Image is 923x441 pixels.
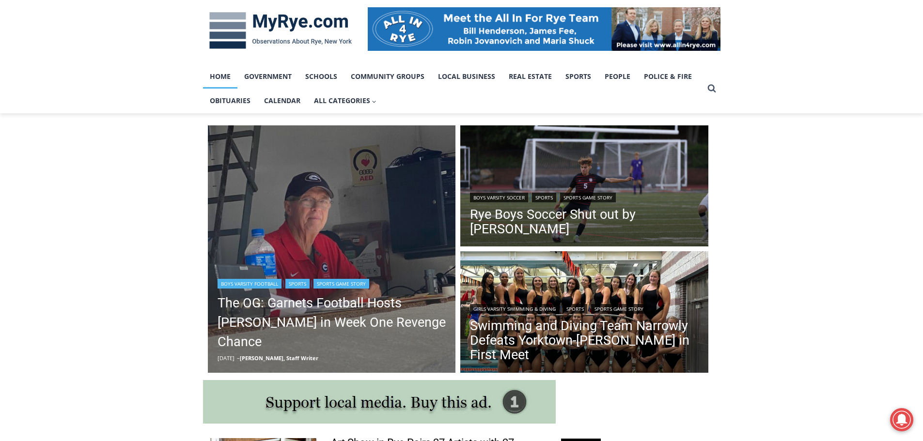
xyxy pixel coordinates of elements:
a: [PERSON_NAME] Read Sanctuary Fall Fest: [DATE] [0,96,145,121]
a: Sports Game Story [313,279,369,289]
a: People [598,64,637,89]
a: The OG: Garnets Football Hosts [PERSON_NAME] in Week One Revenge Chance [218,293,446,351]
button: Child menu of All Categories [307,89,384,113]
a: Read More Rye Boys Soccer Shut out by Byram Hills [460,125,708,249]
div: | | [218,277,446,289]
div: / [109,82,111,91]
div: Face Painting [102,29,138,79]
div: "Chef [PERSON_NAME] omakase menu is nirvana for lovers of great Japanese food." [100,61,142,116]
a: Calendar [257,89,307,113]
a: Read More Swimming and Diving Team Narrowly Defeats Yorktown-Somers in First Meet [460,251,708,375]
button: View Search Form [703,80,720,97]
div: 3 [102,82,106,91]
a: Government [237,64,298,89]
div: | | [470,191,699,202]
a: [PERSON_NAME], Staff Writer [240,354,318,362]
span: – [237,354,240,362]
img: support local media, buy this ad [203,380,556,424]
a: Boys Varsity Football [218,279,282,289]
a: Real Estate [502,64,559,89]
img: (PHOTO: The 2024 Rye - Rye Neck - Blind Brook Varsity Swimming Team.) [460,251,708,375]
a: Rye Boys Soccer Shut out by [PERSON_NAME] [470,207,699,236]
h4: [PERSON_NAME] Read Sanctuary Fall Fest: [DATE] [8,97,129,120]
a: Sports Game Story [591,304,647,314]
a: Sports [532,193,556,202]
time: [DATE] [218,354,235,362]
a: Home [203,64,237,89]
a: Open Tues. - Sun. [PHONE_NUMBER] [0,97,97,121]
a: Sports [285,279,310,289]
img: (PHOTO: Rye Boys Soccer's Silas Kavanagh in his team's 3-0 loss to Byram Hills on Septmber 10, 20... [460,125,708,249]
a: Read More The OG: Garnets Football Hosts Somers in Week One Revenge Chance [208,125,456,373]
a: Community Groups [344,64,431,89]
span: Intern @ [DOMAIN_NAME] [253,96,449,118]
nav: Primary Navigation [203,64,703,113]
a: Boys Varsity Soccer [470,193,528,202]
a: Sports [563,304,587,314]
a: Local Business [431,64,502,89]
img: MyRye.com [203,5,358,56]
a: Police & Fire [637,64,699,89]
div: | | [470,302,699,314]
a: Girls Varsity Swimming & Diving [470,304,559,314]
div: Apply Now <> summer and RHS senior internships available [245,0,458,94]
span: Open Tues. - Sun. [PHONE_NUMBER] [3,100,95,137]
a: Sports [559,64,598,89]
img: All in for Rye [368,7,720,51]
a: Schools [298,64,344,89]
a: Swimming and Diving Team Narrowly Defeats Yorktown-[PERSON_NAME] in First Meet [470,319,699,362]
a: Sports Game Story [560,193,616,202]
a: Obituaries [203,89,257,113]
img: (PHOTO" Steve “The OG” Feeney in the press box at Rye High School's Nugent Stadium, 2022.) [208,125,456,373]
a: Intern @ [DOMAIN_NAME] [233,94,469,121]
div: 6 [113,82,118,91]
